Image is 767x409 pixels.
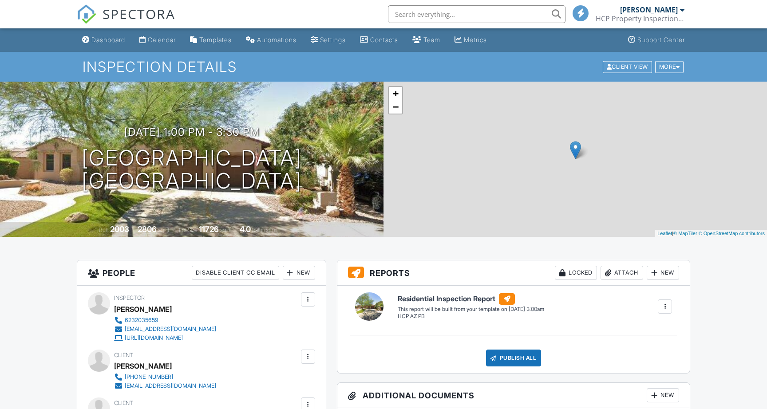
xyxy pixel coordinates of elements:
[423,36,440,43] div: Team
[114,303,172,316] div: [PERSON_NAME]
[699,231,765,236] a: © OpenStreetMap contributors
[220,227,231,233] span: sq.ft.
[77,260,326,286] h3: People
[114,400,133,406] span: Client
[99,227,109,233] span: Built
[320,36,346,43] div: Settings
[603,61,652,73] div: Client View
[91,36,125,43] div: Dashboard
[409,32,444,48] a: Team
[158,227,170,233] span: sq. ft.
[138,224,157,234] div: 2806
[114,381,216,390] a: [EMAIL_ADDRESS][DOMAIN_NAME]
[125,382,216,389] div: [EMAIL_ADDRESS][DOMAIN_NAME]
[602,63,654,70] a: Client View
[179,227,198,233] span: Lot Size
[114,295,145,301] span: Inspector
[124,126,260,138] h3: [DATE] 1:00 pm - 3:30 pm
[240,224,251,234] div: 4.0
[307,32,349,48] a: Settings
[370,36,398,43] div: Contacts
[114,316,216,325] a: 6232035659
[647,388,679,402] div: New
[125,317,158,324] div: 6232035659
[647,266,679,280] div: New
[389,87,402,100] a: Zoom in
[655,61,684,73] div: More
[252,227,277,233] span: bathrooms
[125,334,183,342] div: [URL][DOMAIN_NAME]
[486,350,542,366] div: Publish All
[356,32,402,48] a: Contacts
[83,59,685,75] h1: Inspection Details
[464,36,487,43] div: Metrics
[283,266,315,280] div: New
[388,5,565,23] input: Search everything...
[337,383,690,408] h3: Additional Documents
[625,32,688,48] a: Support Center
[125,326,216,333] div: [EMAIL_ADDRESS][DOMAIN_NAME]
[555,266,597,280] div: Locked
[186,32,235,48] a: Templates
[620,5,678,14] div: [PERSON_NAME]
[77,12,175,31] a: SPECTORA
[114,352,133,358] span: Client
[655,230,767,237] div: |
[242,32,300,48] a: Automations (Basic)
[79,32,129,48] a: Dashboard
[601,266,643,280] div: Attach
[114,325,216,334] a: [EMAIL_ADDRESS][DOMAIN_NAME]
[114,373,216,381] a: [PHONE_NUMBER]
[389,100,402,114] a: Zoom out
[451,32,490,48] a: Metrics
[673,231,697,236] a: © MapTiler
[114,359,172,373] div: [PERSON_NAME]
[136,32,179,48] a: Calendar
[114,334,216,342] a: [URL][DOMAIN_NAME]
[398,313,544,320] div: HCP AZ PB
[637,36,685,43] div: Support Center
[148,36,176,43] div: Calendar
[398,306,544,313] div: This report will be built from your template on [DATE] 3:00am
[596,14,684,23] div: HCP Property Inspections Arizona
[257,36,297,43] div: Automations
[199,36,232,43] div: Templates
[82,146,302,193] h1: [GEOGRAPHIC_DATA] [GEOGRAPHIC_DATA]
[657,231,672,236] a: Leaflet
[77,4,96,24] img: The Best Home Inspection Software - Spectora
[398,293,544,305] h6: Residential Inspection Report
[125,374,173,381] div: [PHONE_NUMBER]
[110,224,129,234] div: 2003
[337,260,690,286] h3: Reports
[103,4,175,23] span: SPECTORA
[192,266,279,280] div: Disable Client CC Email
[199,224,219,234] div: 11726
